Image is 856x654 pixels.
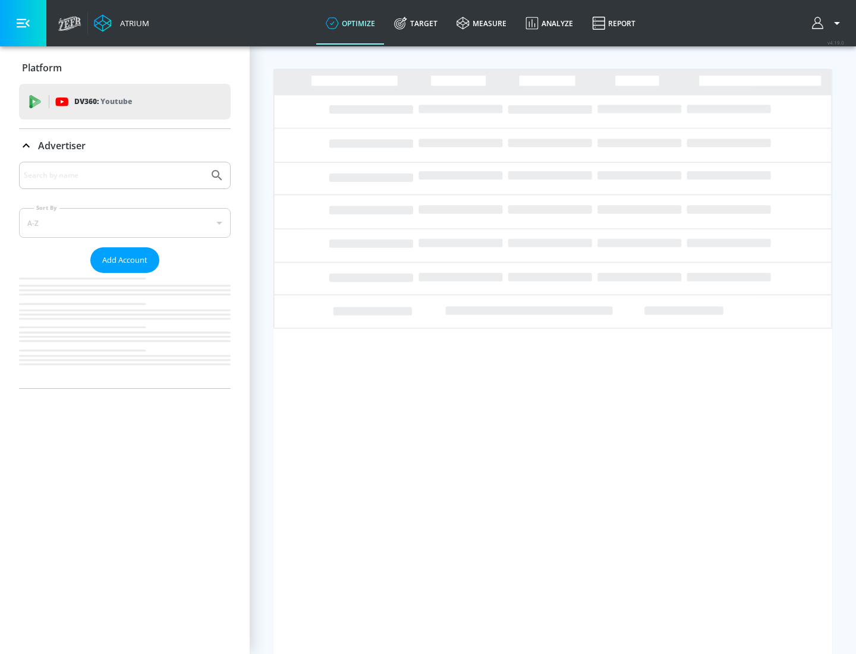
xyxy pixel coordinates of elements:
a: measure [447,2,516,45]
div: DV360: Youtube [19,84,231,120]
p: DV360: [74,95,132,108]
span: v 4.19.0 [827,39,844,46]
div: A-Z [19,208,231,238]
p: Platform [22,61,62,74]
div: Atrium [115,18,149,29]
span: Add Account [102,253,147,267]
nav: list of Advertiser [19,273,231,388]
p: Youtube [100,95,132,108]
button: Add Account [90,247,159,273]
p: Advertiser [38,139,86,152]
div: Advertiser [19,162,231,388]
a: Report [583,2,645,45]
a: Target [385,2,447,45]
div: Advertiser [19,129,231,162]
a: Atrium [94,14,149,32]
a: Analyze [516,2,583,45]
div: Platform [19,51,231,84]
input: Search by name [24,168,204,183]
a: optimize [316,2,385,45]
label: Sort By [34,204,59,212]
